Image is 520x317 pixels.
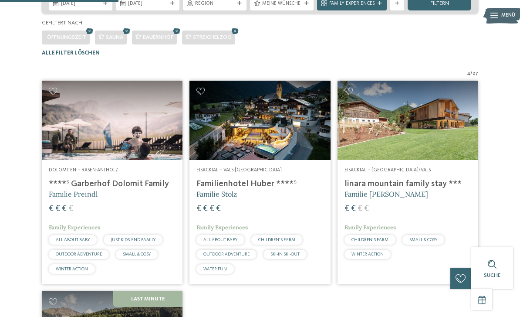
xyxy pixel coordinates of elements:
img: Familienhotels gesucht? Hier findet ihr die besten! [189,81,330,160]
img: Familienhotels gesucht? Hier findet ihr die besten! [338,81,478,160]
span: € [216,205,221,213]
a: Familienhotels gesucht? Hier findet ihr die besten! Eisacktal – Vals-[GEOGRAPHIC_DATA] Familienho... [189,81,330,284]
span: Family Experiences [49,224,100,231]
span: Familie Stolz [196,190,237,198]
span: 4 [467,70,470,77]
span: Meine Wünsche [262,0,301,7]
span: Family Experiences [329,0,375,7]
span: SMALL & COSY [409,238,437,242]
span: Gefiltert nach: [42,20,84,26]
span: Eisacktal – Vals-[GEOGRAPHIC_DATA] [196,167,282,173]
span: Suche [484,273,500,278]
img: Familienhotels gesucht? Hier findet ihr die besten! [42,81,182,160]
span: € [55,205,60,213]
span: € [203,205,208,213]
span: WINTER ACTION [56,267,88,271]
span: Familie Preindl [49,190,98,198]
span: Dolomiten – Rasen-Antholz [49,167,118,173]
span: Sauna [106,34,123,40]
a: Familienhotels gesucht? Hier findet ihr die besten! Eisacktal – [GEOGRAPHIC_DATA]/Vals linara mou... [338,81,478,284]
span: OUTDOOR ADVENTURE [203,252,250,256]
span: Bauernhof [143,34,173,40]
span: WATER FUN [203,267,227,271]
span: Streichelzoo [193,34,232,40]
span: CHILDREN’S FARM [258,238,295,242]
span: / [470,70,473,77]
span: Region [195,0,234,7]
span: Eisacktal – [GEOGRAPHIC_DATA]/Vals [344,167,431,173]
h4: linara mountain family stay *** [344,179,471,189]
span: filtern [430,1,449,7]
span: JUST KIDS AND FAMILY [111,238,155,242]
span: € [358,205,362,213]
span: [DATE] [61,0,100,7]
span: SKI-IN SKI-OUT [270,252,300,256]
span: Family Experiences [344,224,396,231]
span: OUTDOOR ADVENTURE [56,252,102,256]
span: ALL ABOUT BABY [203,238,237,242]
span: 27 [473,70,478,77]
span: € [209,205,214,213]
span: CHILDREN’S FARM [351,238,388,242]
span: € [62,205,67,213]
span: € [196,205,201,213]
span: Öffnungszeit [47,34,86,40]
span: ALL ABOUT BABY [56,238,90,242]
span: SMALL & COSY [123,252,151,256]
span: € [344,205,349,213]
span: [DATE] [128,0,167,7]
a: Familienhotels gesucht? Hier findet ihr die besten! Dolomiten – Rasen-Antholz ****ˢ Garberhof Dol... [42,81,182,284]
span: Family Experiences [196,224,248,231]
span: € [351,205,356,213]
h4: Familienhotel Huber ****ˢ [196,179,323,189]
h4: ****ˢ Garberhof Dolomit Family [49,179,176,189]
span: € [68,205,73,213]
span: € [49,205,54,213]
span: Familie [PERSON_NAME] [344,190,428,198]
span: Alle Filter löschen [42,50,100,56]
span: WINTER ACTION [351,252,384,256]
span: € [364,205,369,213]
